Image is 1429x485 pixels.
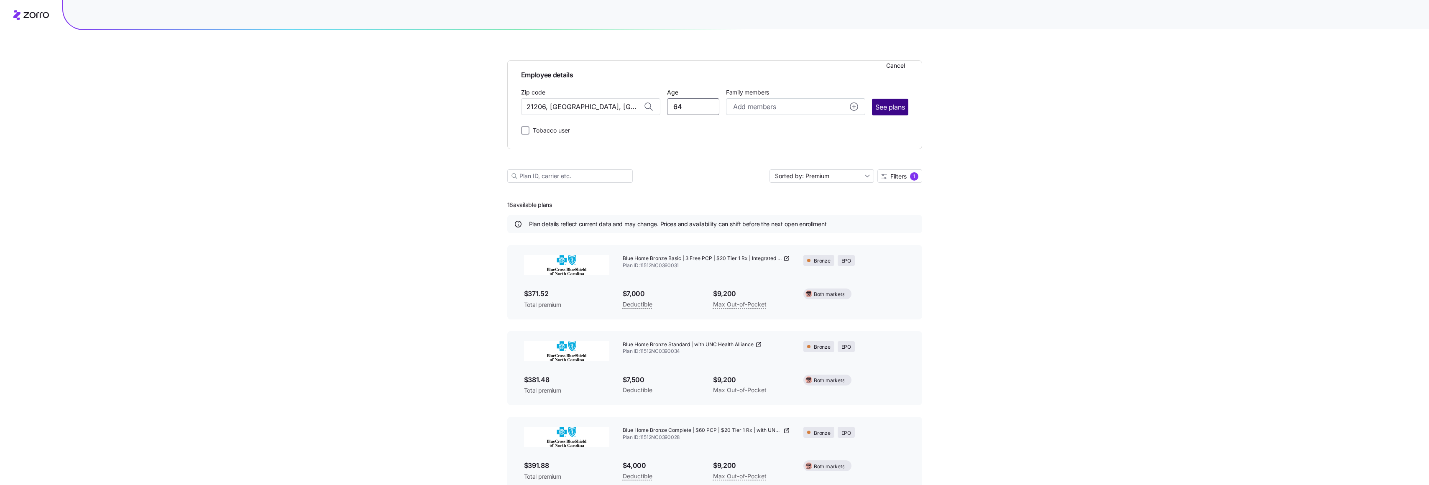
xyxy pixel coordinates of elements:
[886,61,905,70] span: Cancel
[667,98,719,115] input: Age
[623,299,652,309] span: Deductible
[667,88,678,97] label: Age
[623,460,700,471] span: $4,000
[890,174,907,179] span: Filters
[529,220,827,228] span: Plan details reflect current data and may change. Prices and availability can shift before the ne...
[524,341,609,361] img: BlueCross BlueShield of North Carolina
[713,460,790,471] span: $9,200
[623,471,652,481] span: Deductible
[883,59,908,72] button: Cancel
[814,429,831,437] span: Bronze
[814,291,844,299] span: Both markets
[814,377,844,385] span: Both markets
[814,463,844,471] span: Both markets
[524,386,609,395] span: Total premium
[623,375,700,385] span: $7,500
[623,341,754,348] span: Blue Home Bronze Standard | with UNC Health Alliance
[524,255,609,275] img: BlueCross BlueShield of North Carolina
[841,343,851,351] span: EPO
[841,429,851,437] span: EPO
[910,172,918,181] div: 1
[713,288,790,299] span: $9,200
[769,169,874,183] input: Sort by
[524,288,609,299] span: $371.52
[529,125,570,135] label: Tobacco user
[733,102,776,112] span: Add members
[623,255,782,262] span: Blue Home Bronze Basic | 3 Free PCP | $20 Tier 1 Rx | Integrated | with UNC Health Alliance
[524,375,609,385] span: $381.48
[726,98,865,115] button: Add membersadd icon
[524,427,609,447] img: BlueCross BlueShield of North Carolina
[814,343,831,351] span: Bronze
[713,375,790,385] span: $9,200
[713,299,767,309] span: Max Out-of-Pocket
[623,385,652,395] span: Deductible
[507,201,552,209] span: 18 available plans
[814,257,831,265] span: Bronze
[623,348,790,355] span: Plan ID: 11512NC0390034
[713,385,767,395] span: Max Out-of-Pocket
[521,67,908,80] span: Employee details
[872,99,908,115] button: See plans
[521,98,660,115] input: Zip code
[524,301,609,309] span: Total premium
[713,471,767,481] span: Max Out-of-Pocket
[524,472,609,481] span: Total premium
[623,434,790,441] span: Plan ID: 11512NC0390028
[623,288,700,299] span: $7,000
[507,169,633,183] input: Plan ID, carrier etc.
[521,88,545,97] label: Zip code
[726,88,865,97] span: Family members
[623,262,790,269] span: Plan ID: 11512NC0390031
[875,102,905,112] span: See plans
[623,427,782,434] span: Blue Home Bronze Complete | $60 PCP | $20 Tier 1 Rx | with UNC Health Alliance
[877,169,922,183] button: Filters1
[850,102,858,111] svg: add icon
[524,460,609,471] span: $391.88
[841,257,851,265] span: EPO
